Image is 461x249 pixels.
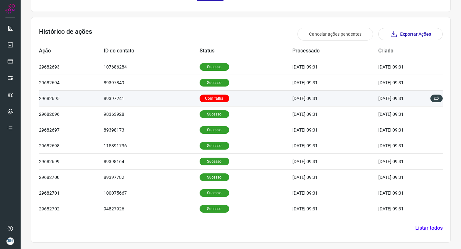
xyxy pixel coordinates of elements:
p: Sucesso [200,173,229,181]
td: 29682698 [39,138,104,153]
td: 89397241 [104,90,200,106]
td: [DATE] 09:31 [292,75,378,90]
td: 29682696 [39,106,104,122]
td: [DATE] 09:31 [378,106,423,122]
p: Com falha [200,95,229,102]
img: 2df383a8bc393265737507963739eb71.PNG [6,237,14,245]
td: 29682695 [39,90,104,106]
td: [DATE] 09:31 [378,138,423,153]
p: Sucesso [200,63,229,71]
td: 29682697 [39,122,104,138]
td: Criado [378,43,423,59]
td: [DATE] 09:31 [292,106,378,122]
button: Cancelar ações pendentes [297,28,373,41]
td: [DATE] 09:31 [378,122,423,138]
p: Sucesso [200,158,229,165]
td: [DATE] 09:31 [292,153,378,169]
td: 115891736 [104,138,200,153]
td: 94827926 [104,201,200,217]
td: 29682701 [39,185,104,201]
td: 100075667 [104,185,200,201]
td: [DATE] 09:31 [292,122,378,138]
td: 89398173 [104,122,200,138]
td: 98363928 [104,106,200,122]
img: Logo [5,4,15,14]
td: 29682700 [39,169,104,185]
td: 89398164 [104,153,200,169]
p: Sucesso [200,79,229,87]
td: [DATE] 09:31 [378,153,423,169]
td: [DATE] 09:31 [378,59,423,75]
td: 29682702 [39,201,104,217]
p: Sucesso [200,189,229,197]
h3: Histórico de ações [39,28,92,41]
td: [DATE] 09:31 [292,185,378,201]
p: Sucesso [200,205,229,213]
td: [DATE] 09:31 [292,169,378,185]
td: Status [200,43,293,59]
p: Sucesso [200,110,229,118]
td: [DATE] 09:31 [378,201,423,217]
td: 29682699 [39,153,104,169]
td: 89397782 [104,169,200,185]
td: [DATE] 09:31 [378,169,423,185]
a: Listar todos [415,224,443,232]
td: [DATE] 09:31 [378,185,423,201]
td: Ação [39,43,104,59]
td: 29682693 [39,59,104,75]
td: [DATE] 09:31 [378,75,423,90]
td: [DATE] 09:31 [292,90,378,106]
td: 29682694 [39,75,104,90]
td: Processado [292,43,378,59]
td: ID do contato [104,43,200,59]
td: [DATE] 09:31 [292,201,378,217]
td: 107686284 [104,59,200,75]
p: Sucesso [200,126,229,134]
button: Exportar Ações [378,28,443,40]
td: 89397849 [104,75,200,90]
td: [DATE] 09:31 [292,138,378,153]
td: [DATE] 09:31 [292,59,378,75]
td: [DATE] 09:31 [378,90,423,106]
p: Sucesso [200,142,229,150]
